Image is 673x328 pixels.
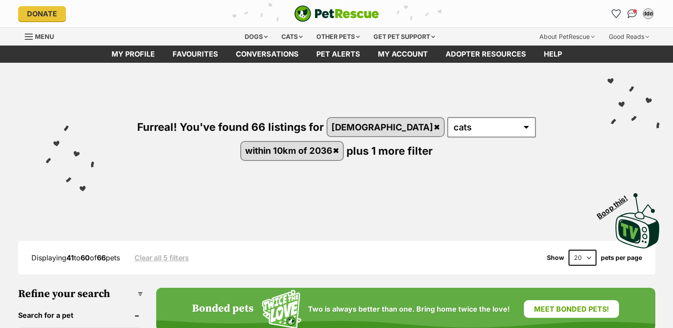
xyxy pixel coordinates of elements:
a: conversations [227,46,308,63]
a: PetRescue [294,5,379,22]
div: Cats [275,28,309,46]
div: Other pets [310,28,366,46]
div: Get pet support [367,28,441,46]
div: ddd [644,9,653,18]
span: Two is always better than one. Bring home twice the love! [308,305,510,313]
ul: Account quick links [609,7,655,21]
div: About PetRescue [533,28,601,46]
a: My profile [103,46,164,63]
span: plus 1 more filter [346,144,433,157]
a: Donate [18,6,66,21]
strong: 41 [66,253,74,262]
button: My account [641,7,655,21]
a: Meet bonded pets! [524,300,619,318]
a: within 10km of 2036 [241,142,343,160]
img: PetRescue TV logo [615,193,660,248]
a: Favourites [609,7,623,21]
h4: Bonded pets [192,303,254,315]
div: Good Reads [603,28,655,46]
a: Clear all 5 filters [135,254,189,262]
a: Pet alerts [308,46,369,63]
a: [DEMOGRAPHIC_DATA] [327,118,444,136]
strong: 66 [97,253,106,262]
strong: 60 [81,253,90,262]
a: Favourites [164,46,227,63]
img: chat-41dd97257d64d25036548639549fe6c8038ab92f7586957e7f3b1b290dea8141.svg [627,9,637,18]
header: Search for a pet [18,311,143,319]
a: Boop this! [615,185,660,250]
span: Boop this! [596,188,636,220]
span: Menu [35,33,54,40]
div: Dogs [238,28,274,46]
a: Help [535,46,571,63]
span: Show [547,254,564,261]
a: Conversations [625,7,639,21]
span: Displaying to of pets [31,253,120,262]
label: pets per page [601,254,642,261]
a: Menu [25,28,60,44]
a: Adopter resources [437,46,535,63]
img: logo-cat-932fe2b9b8326f06289b0f2fb663e598f794de774fb13d1741a6617ecf9a85b4.svg [294,5,379,22]
a: My account [369,46,437,63]
span: Furreal! You've found 66 listings for [137,121,324,133]
h3: Refine your search [18,288,143,300]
